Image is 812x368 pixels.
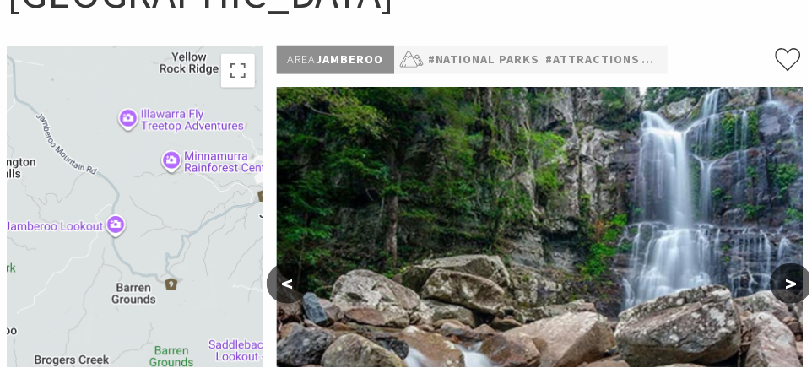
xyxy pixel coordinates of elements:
a: #National Parks [430,50,542,70]
span: Area [289,51,317,67]
button: < [268,264,310,305]
p: Jamberoo [278,46,396,74]
a: #Attractions [548,50,642,70]
button: Toggle fullscreen view [222,54,256,88]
